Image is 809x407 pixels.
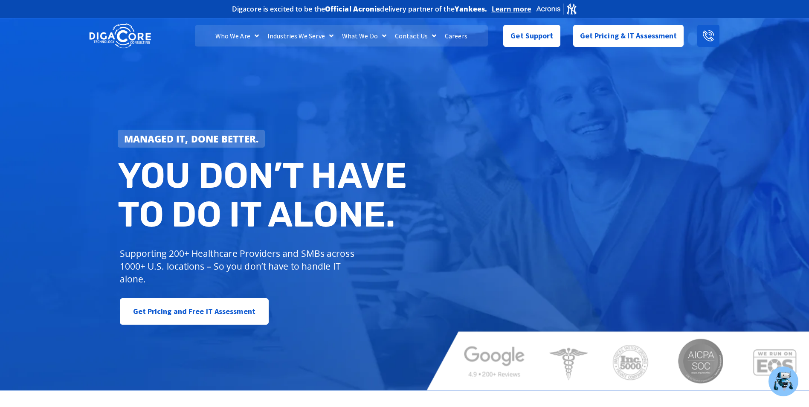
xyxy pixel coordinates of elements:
a: Careers [441,25,472,47]
a: Get Pricing and Free IT Assessment [120,298,269,325]
span: Get Pricing and Free IT Assessment [133,303,255,320]
nav: Menu [195,25,487,47]
b: Official Acronis [325,4,380,14]
img: DigaCore Technology Consulting [89,23,151,49]
h2: You don’t have to do IT alone. [118,156,411,234]
a: Learn more [492,5,531,13]
h2: Digacore is excited to be the delivery partner of the [232,6,487,12]
a: Get Pricing & IT Assessment [573,25,684,47]
span: Get Support [510,27,553,44]
strong: Managed IT, done better. [124,132,259,145]
img: Acronis [536,3,577,15]
a: Industries We Serve [263,25,338,47]
a: Managed IT, done better. [118,130,265,148]
a: What We Do [338,25,391,47]
a: Contact Us [391,25,441,47]
b: Yankees. [455,4,487,14]
a: Get Support [503,25,560,47]
a: Who We Are [211,25,263,47]
p: Supporting 200+ Healthcare Providers and SMBs across 1000+ U.S. locations – So you don’t have to ... [120,247,358,285]
span: Get Pricing & IT Assessment [580,27,677,44]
